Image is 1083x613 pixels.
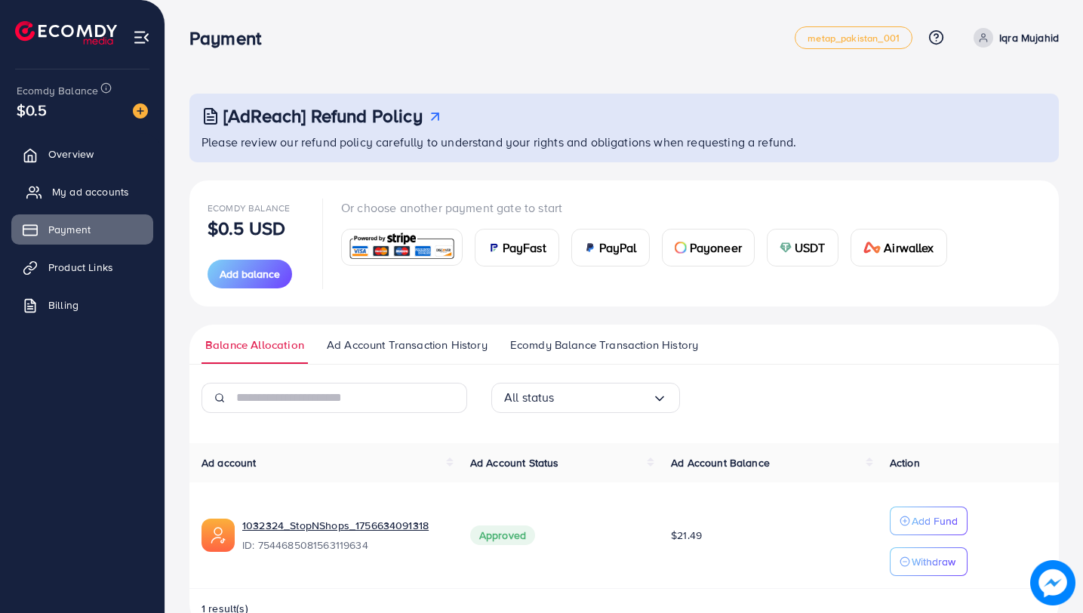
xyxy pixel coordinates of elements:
span: ID: 7544685081563119634 [242,538,446,553]
span: Payoneer [690,239,742,257]
img: card [780,242,792,254]
p: Or choose another payment gate to start [341,199,959,217]
a: 1032324_StopNShops_1756634091318 [242,518,446,533]
span: Balance Allocation [205,337,304,353]
a: Overview [11,139,153,169]
span: Overview [48,146,94,162]
img: card [675,242,687,254]
a: cardPayFast [475,229,559,266]
span: All status [504,386,555,409]
img: card [863,242,881,254]
img: card [346,231,457,263]
button: Withdraw [890,547,968,576]
a: Iqra Mujahid [968,28,1059,48]
img: card [584,242,596,254]
span: Ad account [202,455,257,470]
a: cardPayPal [571,229,650,266]
img: image [1030,560,1075,605]
span: Ad Account Balance [671,455,770,470]
span: Airwallex [884,239,934,257]
span: My ad accounts [52,184,129,199]
span: Action [890,455,920,470]
img: card [488,242,500,254]
a: Billing [11,290,153,320]
span: $0.5 [17,99,48,121]
span: Ad Account Status [470,455,559,470]
a: Payment [11,214,153,245]
a: Product Links [11,252,153,282]
h3: [AdReach] Refund Policy [223,105,423,127]
p: Add Fund [912,512,958,530]
span: Billing [48,297,78,313]
input: Search for option [555,386,652,409]
span: Payment [48,222,91,237]
p: $0.5 USD [208,219,285,237]
img: menu [133,29,150,46]
a: cardUSDT [767,229,838,266]
span: Ecomdy Balance Transaction History [510,337,698,353]
span: PayFast [503,239,546,257]
span: Ad Account Transaction History [327,337,488,353]
span: Product Links [48,260,113,275]
button: Add Fund [890,507,968,535]
a: cardPayoneer [662,229,755,266]
h3: Payment [189,27,273,49]
img: image [133,103,148,119]
a: card [341,229,463,266]
p: Withdraw [912,553,955,571]
p: Iqra Mujahid [999,29,1059,47]
span: Ecomdy Balance [208,202,290,214]
span: USDT [795,239,826,257]
span: Ecomdy Balance [17,83,98,98]
img: logo [15,21,117,45]
span: Add balance [220,266,280,282]
span: Approved [470,525,535,545]
span: PayPal [599,239,637,257]
img: ic-ads-acc.e4c84228.svg [202,519,235,552]
span: metap_pakistan_001 [808,33,900,43]
span: $21.49 [671,528,702,543]
a: metap_pakistan_001 [795,26,912,49]
button: Add balance [208,260,292,288]
div: Search for option [491,383,680,413]
p: Please review our refund policy carefully to understand your rights and obligations when requesti... [202,133,1050,151]
a: My ad accounts [11,177,153,207]
a: cardAirwallex [851,229,947,266]
div: <span class='underline'>1032324_StopNShops_1756634091318</span></br>7544685081563119634 [242,518,446,553]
